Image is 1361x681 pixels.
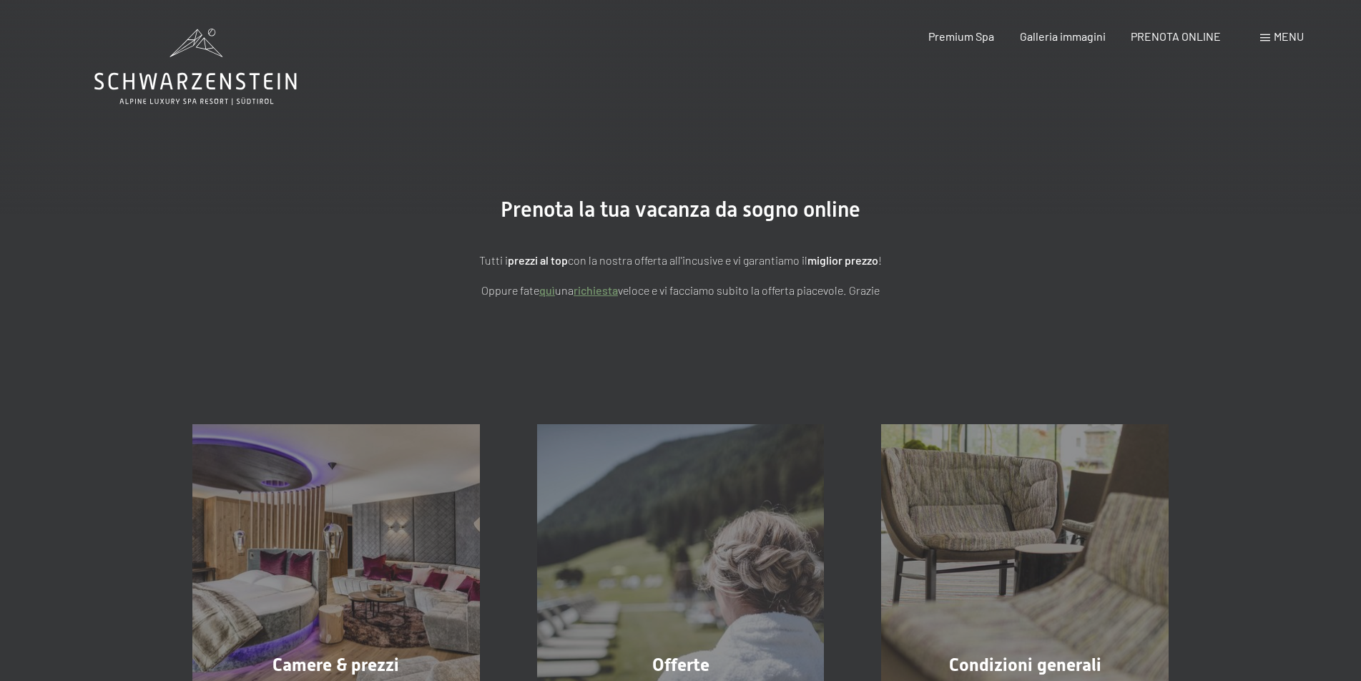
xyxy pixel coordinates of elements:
[501,197,860,222] span: Prenota la tua vacanza da sogno online
[323,281,1038,300] p: Oppure fate una veloce e vi facciamo subito la offerta piacevole. Grazie
[508,253,568,267] strong: prezzi al top
[272,655,399,675] span: Camere & prezzi
[1020,29,1106,43] a: Galleria immagini
[807,253,878,267] strong: miglior prezzo
[539,283,555,297] a: quì
[1131,29,1221,43] a: PRENOTA ONLINE
[1274,29,1304,43] span: Menu
[949,655,1101,675] span: Condizioni generali
[574,283,618,297] a: richiesta
[652,655,709,675] span: Offerte
[928,29,994,43] a: Premium Spa
[323,251,1038,270] p: Tutti i con la nostra offerta all'incusive e vi garantiamo il !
